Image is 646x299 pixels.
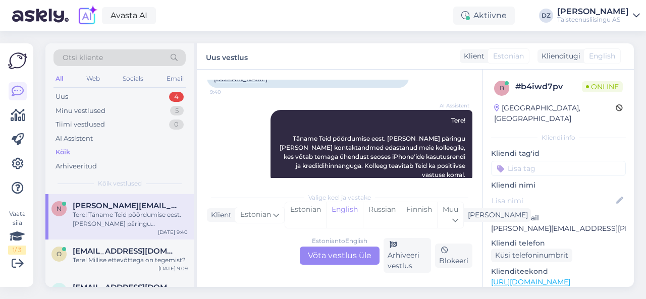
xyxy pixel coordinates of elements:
[363,202,401,228] div: Russian
[401,202,437,228] div: Finnish
[53,72,65,85] div: All
[102,7,156,24] a: Avasta AI
[73,210,188,228] div: Tere! Täname Teid pöördumise eest. [PERSON_NAME] päringu [PERSON_NAME] kontaktandmed edastanud me...
[56,119,105,130] div: Tiimi vestlused
[158,265,188,272] div: [DATE] 9:09
[8,209,26,255] div: Vaata siia
[491,148,626,159] p: Kliendi tag'id
[491,277,570,286] a: [URL][DOMAIN_NAME]
[77,5,98,26] img: explore-ai
[589,51,615,62] span: English
[56,92,68,102] div: Uus
[491,238,626,249] p: Kliendi telefon
[98,179,142,188] span: Kõik vestlused
[432,102,469,109] span: AI Assistent
[557,8,629,16] div: [PERSON_NAME]
[582,81,623,92] span: Online
[56,147,70,157] div: Kõik
[121,72,145,85] div: Socials
[57,286,62,294] span: n
[57,205,62,212] span: n
[491,266,626,277] p: Klienditeekond
[84,72,102,85] div: Web
[464,210,528,220] div: [PERSON_NAME]
[557,8,640,24] a: [PERSON_NAME]Täisteenusliisingu AS
[537,51,580,62] div: Klienditugi
[56,161,97,171] div: Arhiveeritud
[453,7,515,25] div: Aktiivne
[8,246,26,255] div: 1 / 3
[460,51,484,62] div: Klient
[158,228,188,236] div: [DATE] 9:40
[492,195,614,206] input: Lisa nimi
[494,103,616,124] div: [GEOGRAPHIC_DATA], [GEOGRAPHIC_DATA]
[207,210,232,220] div: Klient
[491,223,626,234] p: [PERSON_NAME][EMAIL_ADDRESS][PERSON_NAME][DOMAIN_NAME]
[63,52,103,63] span: Otsi kliente
[169,92,184,102] div: 4
[491,249,572,262] div: Küsi telefoninumbrit
[515,81,582,93] div: # b4iwd7pv
[73,247,178,256] span: Oskar100@mail.ee
[170,106,184,116] div: 5
[539,9,553,23] div: DZ
[280,116,467,178] span: Tere! Täname Teid pöördumise eest. [PERSON_NAME] päringu [PERSON_NAME] kontaktandmed edastanud me...
[435,244,472,268] div: Blokeeri
[240,209,271,220] span: Estonian
[8,51,27,70] img: Askly Logo
[210,88,248,96] span: 9:40
[206,49,248,63] label: Uus vestlus
[384,238,431,273] div: Arhiveeri vestlus
[73,256,188,265] div: Tere! Millise ettevõttega on tegemist?
[491,133,626,142] div: Kliendi info
[73,283,178,292] span: natalja.sikorskaja@tele2.com
[491,161,626,176] input: Lisa tag
[491,213,626,223] p: Kliendi email
[207,193,472,202] div: Valige keel ja vastake
[443,205,458,214] span: Muu
[326,202,363,228] div: English
[73,201,178,210] span: neeme.nurm@klick.ee
[557,16,629,24] div: Täisteenusliisingu AS
[169,119,184,130] div: 0
[56,134,93,144] div: AI Assistent
[165,72,186,85] div: Email
[285,202,326,228] div: Estonian
[56,106,105,116] div: Minu vestlused
[57,250,62,258] span: O
[312,236,367,246] div: Estonian to English
[300,247,380,265] div: Võta vestlus üle
[500,84,504,92] span: b
[491,180,626,191] p: Kliendi nimi
[493,51,524,62] span: Estonian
